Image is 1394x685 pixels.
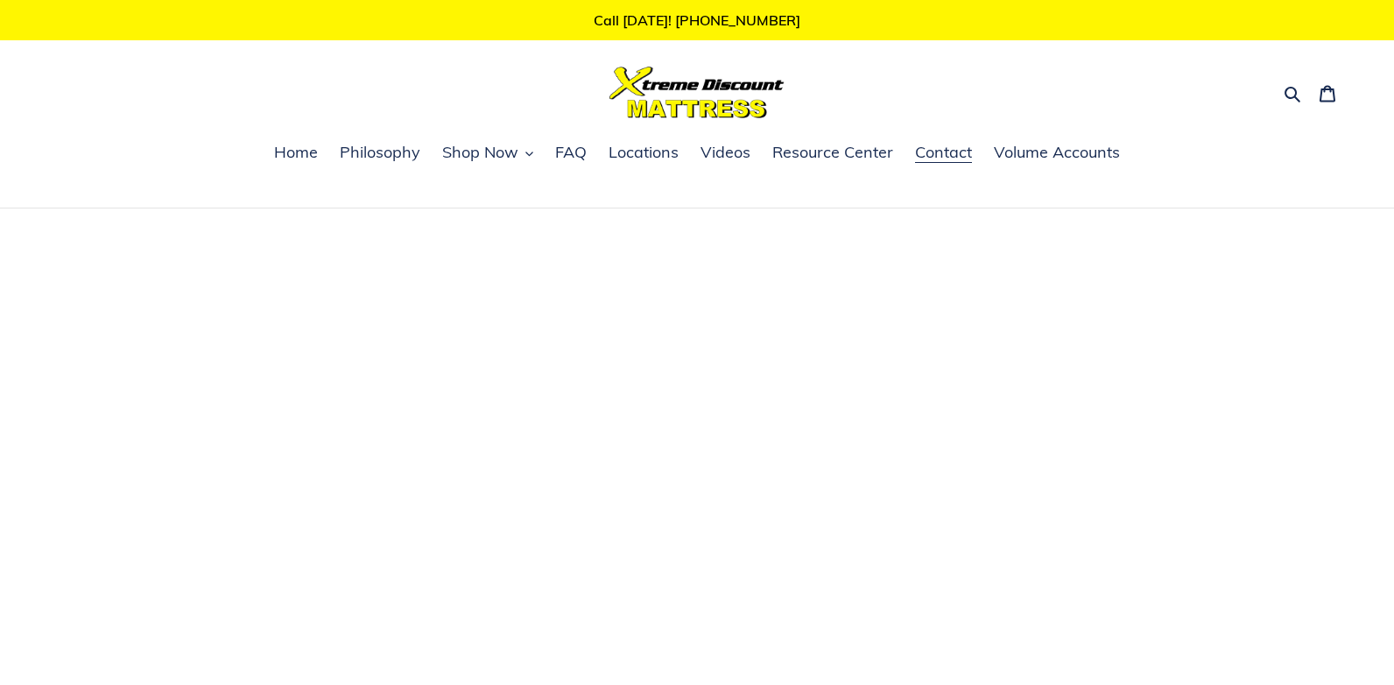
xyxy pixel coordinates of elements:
a: Contact [906,140,981,166]
span: Contact [915,142,972,163]
span: Home [274,142,318,163]
a: Home [265,140,327,166]
a: Philosophy [331,140,429,166]
a: Locations [600,140,687,166]
button: Shop Now [433,140,542,166]
span: Resource Center [772,142,893,163]
span: Volume Accounts [994,142,1120,163]
a: Resource Center [764,140,902,166]
span: Shop Now [442,142,518,163]
a: FAQ [546,140,595,166]
span: Videos [701,142,750,163]
a: Videos [692,140,759,166]
span: Locations [609,142,679,163]
img: Xtreme Discount Mattress [609,67,785,118]
span: Philosophy [340,142,420,163]
a: Volume Accounts [985,140,1129,166]
span: FAQ [555,142,587,163]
